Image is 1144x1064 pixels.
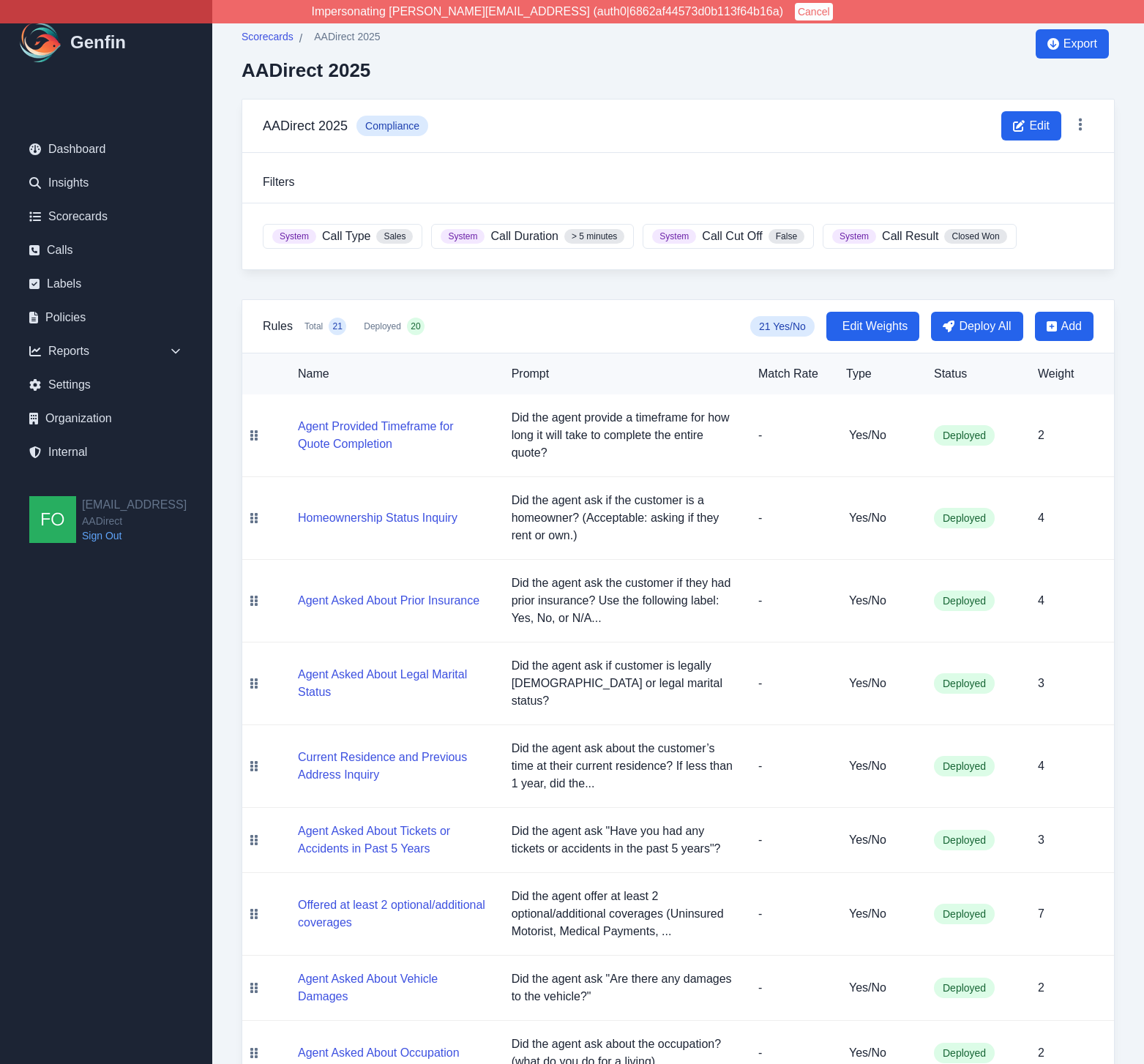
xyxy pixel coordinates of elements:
span: AADirect [82,514,187,528]
span: 2 [1038,1046,1044,1059]
a: Scorecards [242,29,294,48]
img: founders@genfin.ai [29,496,76,543]
button: Edit [1001,111,1061,141]
p: - [758,979,823,997]
span: AADirect 2025 [314,29,380,44]
button: Edit Weights [826,312,920,341]
span: System [832,229,876,244]
a: Organization [18,404,195,433]
h3: AADirect 2025 [263,116,348,136]
span: Deploy All [959,318,1011,335]
span: Deployed [934,978,995,998]
p: Did the agent ask "Are there any damages to the vehicle?" [512,970,735,1005]
button: Agent Asked About Occupation [298,1044,460,1062]
span: Export [1063,35,1097,53]
th: Status [922,353,1026,394]
p: - [758,757,823,775]
span: 7 [1038,907,1044,920]
a: Settings [18,370,195,400]
a: Agent Asked About Legal Marital Status [298,686,488,698]
button: Deploy All [931,312,1023,341]
span: Closed Won [944,229,1006,244]
a: Policies [18,303,195,332]
span: Deployed [934,591,995,611]
a: Labels [18,269,195,299]
span: Compliance [356,116,428,136]
span: Call Result [882,228,938,245]
p: - [758,592,823,610]
button: Agent Asked About Prior Insurance [298,592,479,610]
th: Match Rate [747,353,834,394]
span: 4 [1038,594,1044,607]
p: Did the agent ask if customer is legally [DEMOGRAPHIC_DATA] or legal marital status? [512,657,735,710]
h5: Yes/No [849,831,911,849]
a: Sign Out [82,528,187,543]
p: Did the agent provide a timeframe for how long it will take to complete the entire quote? [512,409,735,462]
span: Deployed [364,321,401,332]
button: Agent Provided Timeframe for Quote Completion [298,418,488,453]
button: Offered at least 2 optional/additional coverages [298,896,488,932]
span: 3 [1038,833,1044,846]
span: Edit [1029,117,1050,135]
th: Weight [1026,353,1114,394]
a: Offered at least 2 optional/additional coverages [298,916,488,929]
span: System [272,229,316,244]
h5: Yes/No [849,592,911,610]
span: System [652,229,696,244]
p: Did the agent offer at least 2 optional/additional coverages (Uninsured Motorist, Medical Payment... [512,888,735,940]
span: Deployed [934,756,995,776]
a: Scorecards [18,202,195,231]
h5: Yes/No [849,757,911,775]
p: - [758,675,823,692]
th: Prompt [500,353,747,394]
h3: Filters [263,173,1093,191]
span: > 5 minutes [564,229,624,244]
span: Deployed [934,425,995,446]
h5: Yes/No [849,979,911,997]
button: Homeownership Status Inquiry [298,509,457,527]
a: Agent Asked About Vehicle Damages [298,990,488,1003]
span: Add [1061,318,1082,335]
span: 4 [1038,512,1044,524]
a: Agent Provided Timeframe for Quote Completion [298,438,488,450]
button: Export [1036,29,1109,59]
p: Did the agent ask if the customer is a homeowner? (Acceptable: asking if they rent or own.) [512,492,735,544]
h5: Yes/No [849,905,911,923]
span: Call Cut Off [702,228,762,245]
span: 21 Yes/No [750,316,815,337]
h2: AADirect 2025 [242,59,381,81]
span: Deployed [934,830,995,850]
a: Agent Asked About Occupation [298,1046,460,1059]
img: Logo [18,19,64,66]
span: 3 [1038,677,1044,689]
a: Agent Asked About Tickets or Accidents in Past 5 Years [298,842,488,855]
span: 4 [1038,760,1044,772]
p: - [758,427,823,444]
span: False [769,229,804,244]
h5: Yes/No [849,1044,911,1062]
span: Scorecards [242,29,294,44]
span: 2 [1038,981,1044,994]
span: / [299,30,302,48]
p: - [758,831,823,849]
a: Agent Asked About Prior Insurance [298,594,479,607]
h2: [EMAIL_ADDRESS] [82,496,187,514]
span: System [441,229,485,244]
h5: Yes/No [849,427,911,444]
span: Deployed [934,1043,995,1063]
span: Edit Weights [842,318,908,335]
span: 21 [333,321,343,332]
span: 2 [1038,429,1044,441]
h5: Yes/No [849,675,911,692]
span: Deployed [934,673,995,694]
button: Agent Asked About Legal Marital Status [298,666,488,701]
span: 20 [411,321,420,332]
span: Sales [376,229,413,244]
span: Call Duration [490,228,558,245]
span: Call Type [322,228,370,245]
button: Agent Asked About Tickets or Accidents in Past 5 Years [298,823,488,858]
span: Deployed [934,904,995,924]
th: Name [266,353,500,394]
h5: Yes/No [849,509,911,527]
